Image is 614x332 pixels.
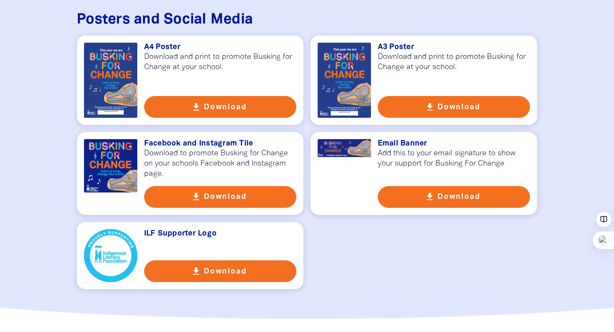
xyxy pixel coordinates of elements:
[144,229,297,239] h3: ILF Supporter Logo
[378,186,530,208] button: get_app Download
[378,139,530,149] h3: Email Banner
[77,13,253,26] span: Posters and Social Media
[144,139,297,149] h3: Facebook and Instagram Tile
[144,260,297,282] button: get_app Download
[425,192,435,202] i: get_app
[144,186,297,208] button: get_app Download
[425,102,435,112] i: get_app
[144,43,297,52] h3: A4 Poster
[378,43,530,52] h3: A3 Poster
[378,96,530,118] button: get_app Download
[191,102,201,112] i: get_app
[191,192,201,202] i: get_app
[144,96,297,118] button: get_app Download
